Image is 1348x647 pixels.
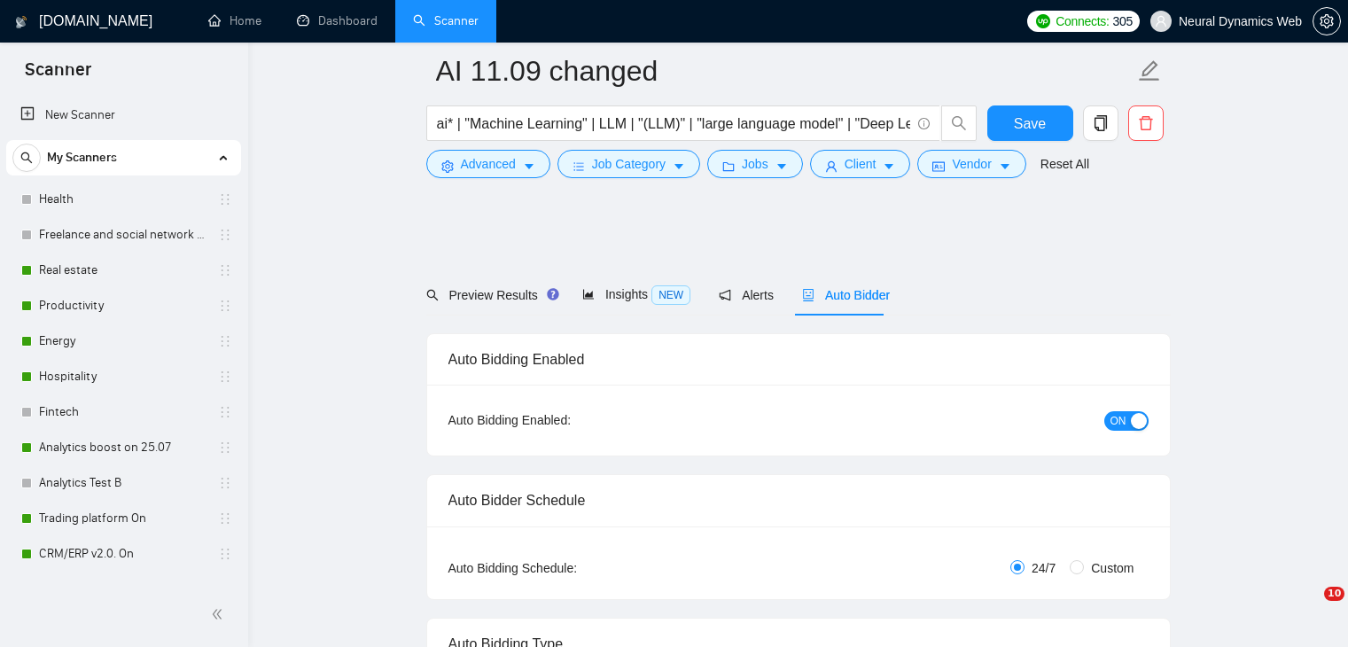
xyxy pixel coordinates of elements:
span: caret-down [523,160,535,173]
span: holder [218,228,232,242]
span: holder [218,334,232,348]
button: search [941,105,977,141]
span: edit [1138,59,1161,82]
button: idcardVendorcaret-down [917,150,1025,178]
span: Job Category [592,154,666,174]
span: 24/7 [1025,558,1063,578]
button: Save [987,105,1073,141]
span: Client [845,154,877,174]
a: Productivity [39,288,207,323]
a: Energy [39,323,207,359]
img: logo [15,8,27,36]
button: userClientcaret-down [810,150,911,178]
span: user [1155,15,1167,27]
a: Real estate [39,253,207,288]
a: Fintech [39,394,207,430]
a: CRM/ERP v2.0. Test B Off [39,572,207,607]
span: Alerts [719,288,774,302]
a: Trading platform On [39,501,207,536]
span: caret-down [883,160,895,173]
a: Health [39,182,207,217]
span: 305 [1113,12,1133,31]
button: search [12,144,41,172]
a: Analytics boost on 25.07 [39,430,207,465]
span: search [426,289,439,301]
span: setting [441,160,454,173]
div: Auto Bidding Schedule: [448,558,682,578]
span: Insights [582,287,690,301]
img: upwork-logo.png [1036,14,1050,28]
span: holder [218,263,232,277]
span: robot [802,289,814,301]
a: New Scanner [20,97,227,133]
span: My Scanners [47,140,117,175]
div: Auto Bidding Enabled: [448,410,682,430]
iframe: Intercom live chat [1288,587,1330,629]
span: search [942,115,976,131]
span: NEW [651,285,690,305]
span: ON [1110,411,1126,431]
span: Scanner [11,57,105,94]
a: CRM/ERP v2.0. On [39,536,207,572]
span: holder [218,299,232,313]
span: setting [1313,14,1340,28]
span: area-chart [582,288,595,300]
a: Hospitality [39,359,207,394]
span: holder [218,370,232,384]
span: double-left [211,605,229,623]
a: setting [1313,14,1341,28]
input: Scanner name... [436,49,1134,93]
a: Analytics Test B [39,465,207,501]
div: Auto Bidder Schedule [448,475,1149,526]
span: copy [1084,115,1118,131]
a: dashboardDashboard [297,13,378,28]
li: New Scanner [6,97,241,133]
span: holder [218,440,232,455]
span: holder [218,547,232,561]
span: caret-down [673,160,685,173]
span: caret-down [999,160,1011,173]
span: Preview Results [426,288,554,302]
span: holder [218,192,232,207]
span: folder [722,160,735,173]
a: searchScanner [413,13,479,28]
span: Advanced [461,154,516,174]
div: Tooltip anchor [545,286,561,302]
span: Save [1014,113,1046,135]
button: barsJob Categorycaret-down [557,150,700,178]
span: Connects: [1056,12,1109,31]
span: idcard [932,160,945,173]
span: Vendor [952,154,991,174]
button: delete [1128,105,1164,141]
button: settingAdvancedcaret-down [426,150,550,178]
span: user [825,160,838,173]
span: info-circle [918,118,930,129]
span: holder [218,476,232,490]
a: Freelance and social network (change includes) [39,217,207,253]
button: folderJobscaret-down [707,150,803,178]
button: copy [1083,105,1118,141]
span: search [13,152,40,164]
span: notification [719,289,731,301]
span: 10 [1324,587,1344,601]
span: holder [218,511,232,526]
span: Jobs [742,154,768,174]
span: Custom [1084,558,1141,578]
span: delete [1129,115,1163,131]
span: Auto Bidder [802,288,890,302]
a: Reset All [1040,154,1089,174]
span: bars [573,160,585,173]
span: caret-down [775,160,788,173]
button: setting [1313,7,1341,35]
a: homeHome [208,13,261,28]
input: Search Freelance Jobs... [437,113,910,135]
span: holder [218,405,232,419]
div: Auto Bidding Enabled [448,334,1149,385]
